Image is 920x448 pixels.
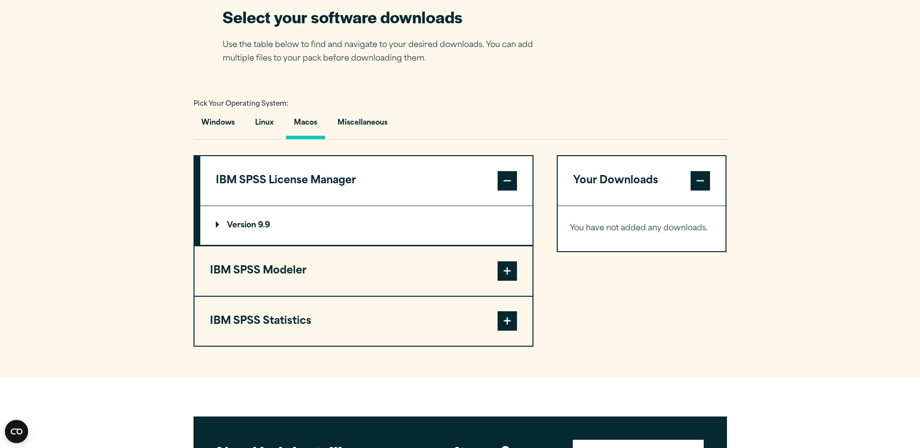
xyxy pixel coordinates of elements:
h2: Select your software downloads [223,6,548,28]
button: Miscellaneous [330,112,395,139]
button: Windows [194,112,242,139]
div: Your Downloads [558,206,726,251]
p: You have not added any downloads. [570,222,714,236]
span: Pick Your Operating System: [194,101,289,107]
p: Version 9.9 [216,222,270,229]
button: IBM SPSS License Manager [200,156,533,206]
button: IBM SPSS Modeler [194,246,533,296]
p: Use the table below to find and navigate to your desired downloads. You can add multiple files to... [223,38,548,66]
button: Open CMP widget [5,420,28,443]
div: IBM SPSS License Manager [200,206,533,245]
button: Your Downloads [558,156,726,206]
button: Linux [247,112,281,139]
button: IBM SPSS Statistics [194,297,533,346]
summary: Version 9.9 [200,206,533,245]
button: Macos [286,112,325,139]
